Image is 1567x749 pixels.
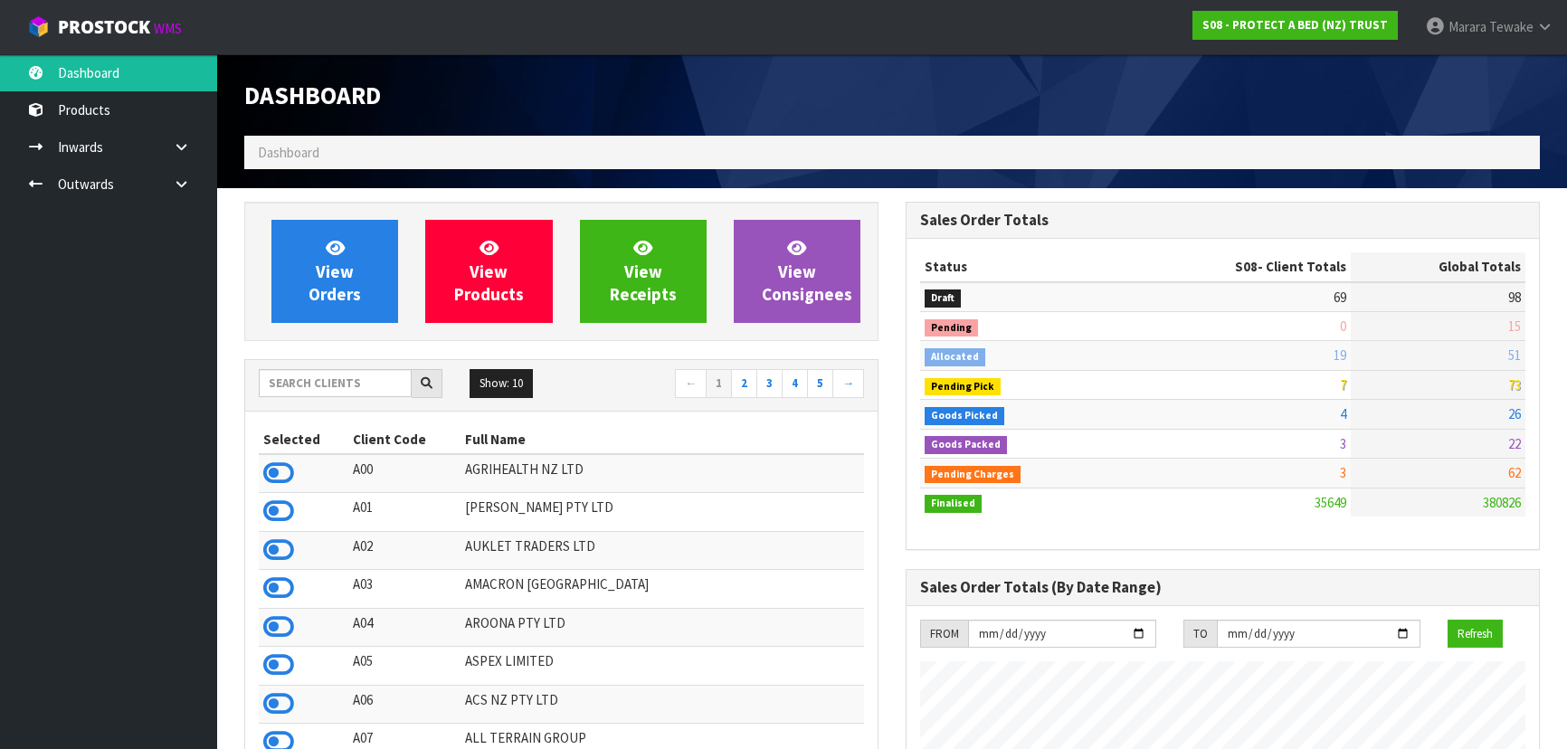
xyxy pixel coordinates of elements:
[348,608,461,646] td: A04
[1508,376,1521,393] span: 73
[675,369,707,398] a: ←
[706,369,732,398] a: 1
[259,425,348,454] th: Selected
[258,144,319,161] span: Dashboard
[348,647,461,685] td: A05
[348,531,461,569] td: A02
[920,579,1525,596] h3: Sales Order Totals (By Date Range)
[27,15,50,38] img: cube-alt.png
[1508,464,1521,481] span: 62
[58,15,150,39] span: ProStock
[925,466,1021,484] span: Pending Charges
[1340,376,1346,393] span: 7
[1340,318,1346,335] span: 0
[1334,289,1346,306] span: 69
[807,369,833,398] a: 5
[734,220,860,323] a: ViewConsignees
[925,348,985,366] span: Allocated
[1340,435,1346,452] span: 3
[1183,620,1217,649] div: TO
[461,685,864,723] td: ACS NZ PTY LTD
[575,369,865,401] nav: Page navigation
[1508,435,1521,452] span: 22
[1202,17,1388,33] strong: S08 - PROTECT A BED (NZ) TRUST
[925,378,1001,396] span: Pending Pick
[1508,318,1521,335] span: 15
[920,252,1120,281] th: Status
[309,237,361,305] span: View Orders
[461,454,864,493] td: AGRIHEALTH NZ LTD
[461,493,864,531] td: [PERSON_NAME] PTY LTD
[1483,494,1521,511] span: 380826
[1448,620,1503,649] button: Refresh
[1508,346,1521,364] span: 51
[154,20,182,37] small: WMS
[1235,258,1258,275] span: S08
[271,220,398,323] a: ViewOrders
[782,369,808,398] a: 4
[1448,18,1486,35] span: Marara
[925,289,961,308] span: Draft
[832,369,864,398] a: →
[244,80,381,110] span: Dashboard
[1508,405,1521,422] span: 26
[1334,346,1346,364] span: 19
[762,237,852,305] span: View Consignees
[925,407,1004,425] span: Goods Picked
[1315,494,1346,511] span: 35649
[425,220,552,323] a: ViewProducts
[461,570,864,608] td: AMACRON [GEOGRAPHIC_DATA]
[348,570,461,608] td: A03
[348,493,461,531] td: A01
[925,319,978,337] span: Pending
[1340,405,1346,422] span: 4
[461,647,864,685] td: ASPEX LIMITED
[756,369,783,398] a: 3
[925,436,1007,454] span: Goods Packed
[461,425,864,454] th: Full Name
[1508,289,1521,306] span: 98
[610,237,677,305] span: View Receipts
[461,608,864,646] td: AROONA PTY LTD
[1489,18,1534,35] span: Tewake
[461,531,864,569] td: AUKLET TRADERS LTD
[348,685,461,723] td: A06
[925,495,982,513] span: Finalised
[1340,464,1346,481] span: 3
[348,454,461,493] td: A00
[259,369,412,397] input: Search clients
[348,425,461,454] th: Client Code
[920,212,1525,229] h3: Sales Order Totals
[1120,252,1351,281] th: - Client Totals
[580,220,707,323] a: ViewReceipts
[470,369,533,398] button: Show: 10
[1351,252,1525,281] th: Global Totals
[731,369,757,398] a: 2
[1192,11,1398,40] a: S08 - PROTECT A BED (NZ) TRUST
[454,237,524,305] span: View Products
[920,620,968,649] div: FROM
